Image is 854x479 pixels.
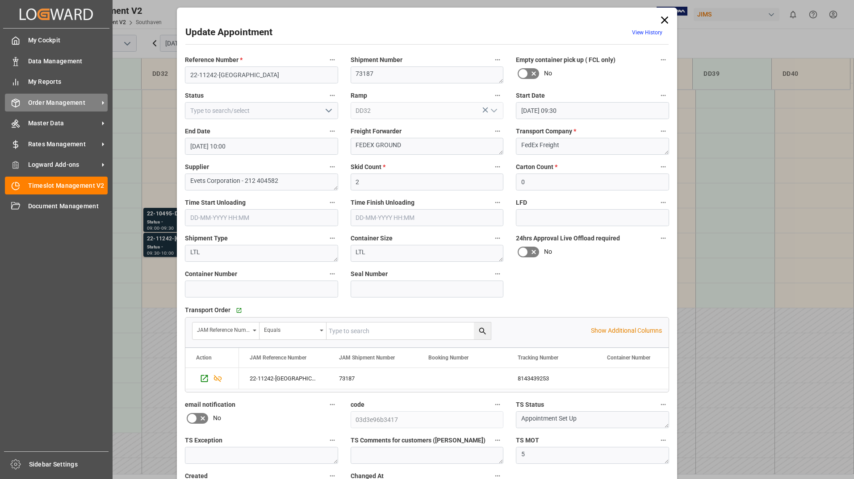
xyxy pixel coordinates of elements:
span: email notification [185,400,235,409]
input: DD-MM-YYYY HH:MM [185,209,338,226]
span: JAM Shipment Number [339,355,395,361]
button: Shipment Number [492,54,503,66]
button: email notification [327,399,338,410]
input: DD-MM-YYYY HH:MM [516,102,669,119]
button: 24hrs Approval Live Offload required [657,232,669,244]
div: Press SPACE to select this row. [185,368,239,389]
div: Equals [264,324,317,334]
a: Data Management [5,52,108,70]
span: Data Management [28,57,108,66]
textarea: LTL [185,245,338,262]
button: Time Start Unloading [327,197,338,208]
span: Seal Number [351,269,388,279]
a: Document Management [5,198,108,215]
button: Start Date [657,90,669,101]
span: Shipment Type [185,234,228,243]
button: code [492,399,503,410]
span: TS Status [516,400,544,409]
div: 8143439253 [507,368,596,389]
a: View History [632,29,662,36]
span: Logward Add-ons [28,160,99,169]
span: End Date [185,127,210,136]
button: Skid Count * [492,161,503,173]
button: Shipment Type [327,232,338,244]
div: 73187 [328,368,418,389]
span: Container Number [607,355,650,361]
span: Ramp [351,91,367,100]
button: open menu [321,104,335,118]
button: LFD [657,197,669,208]
span: code [351,400,364,409]
span: Container Size [351,234,393,243]
button: Empty container pick up ( FCL only) [657,54,669,66]
a: My Cockpit [5,32,108,49]
button: Ramp [492,90,503,101]
button: Reference Number * [327,54,338,66]
button: Transport Company * [657,125,669,137]
a: My Reports [5,73,108,91]
span: No [213,413,221,423]
span: Supplier [185,162,209,172]
span: Empty container pick up ( FCL only) [516,55,615,65]
button: TS Exception [327,434,338,446]
span: Reference Number [185,55,243,65]
button: Container Number [327,268,338,280]
p: Show Additional Columns [591,326,662,335]
button: Freight Forwarder [492,125,503,137]
span: Tracking Number [518,355,558,361]
button: TS Status [657,399,669,410]
span: Time Finish Unloading [351,198,414,207]
input: Type to search/select [185,102,338,119]
div: Action [196,355,212,361]
button: Seal Number [492,268,503,280]
span: Document Management [28,202,108,211]
span: Start Date [516,91,545,100]
span: Skid Count [351,162,385,172]
span: Container Number [185,269,237,279]
span: No [544,69,552,78]
span: Transport Order [185,306,230,315]
span: Transport Company [516,127,576,136]
button: open menu [487,104,500,118]
span: LFD [516,198,527,207]
span: Carton Count [516,162,557,172]
span: TS Comments for customers ([PERSON_NAME]) [351,436,486,445]
button: Status [327,90,338,101]
textarea: LTL [351,245,504,262]
textarea: FEDEX GROUND [351,138,504,155]
span: My Reports [28,77,108,87]
button: TS MOT [657,434,669,446]
span: Time Start Unloading [185,198,246,207]
textarea: FedEx Freight [516,138,669,155]
button: Carton Count * [657,161,669,173]
span: Status [185,91,204,100]
div: JAM Reference Number [197,324,250,334]
span: Timeslot Management V2 [28,181,108,190]
span: JAM Reference Number [250,355,306,361]
button: open menu [193,322,260,339]
button: open menu [260,322,327,339]
span: No [544,247,552,256]
textarea: 73187 [351,66,504,83]
button: Container Size [492,232,503,244]
a: Timeslot Management V2 [5,177,108,194]
span: Master Data [28,119,99,128]
span: TS MOT [516,436,539,445]
input: Type to search/select [351,102,504,119]
button: Time Finish Unloading [492,197,503,208]
span: TS Exception [185,436,222,445]
h2: Update Appointment [185,25,272,40]
input: DD-MM-YYYY HH:MM [351,209,504,226]
span: Booking Number [428,355,469,361]
textarea: Evets Corporation - 212 404582 [185,173,338,190]
span: Order Management [28,98,99,107]
span: My Cockpit [28,36,108,45]
span: 24hrs Approval Live Offload required [516,234,620,243]
input: Type to search [327,322,491,339]
input: DD-MM-YYYY HH:MM [185,138,338,155]
span: Sidebar Settings [29,460,109,469]
button: Supplier [327,161,338,173]
span: Freight Forwarder [351,127,402,136]
textarea: 5 [516,447,669,464]
textarea: Appointment Set Up [516,411,669,428]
